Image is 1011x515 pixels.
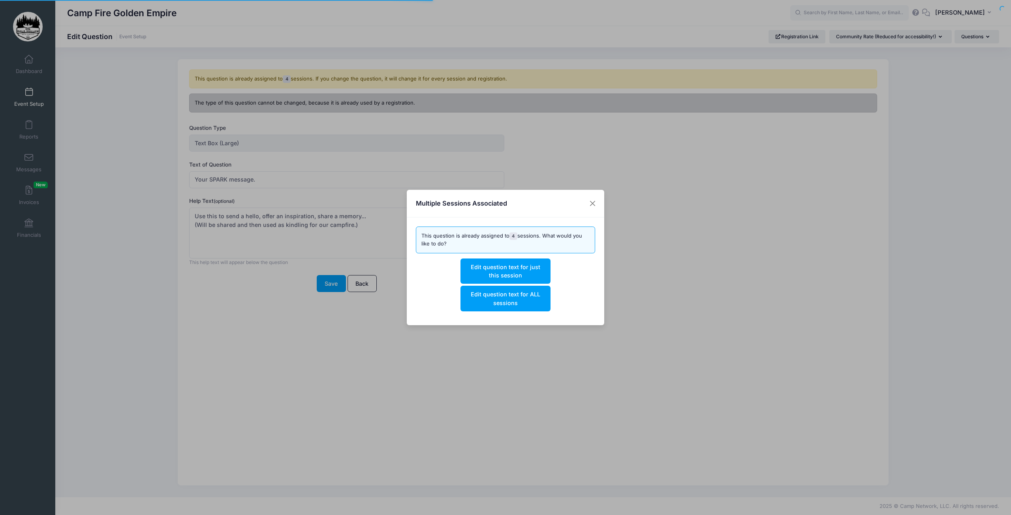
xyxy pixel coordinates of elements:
button: Edit question text for ALL sessions [460,286,550,311]
button: Close [586,197,600,211]
h4: Multiple Sessions Associated [416,199,507,208]
div: This question is already assigned to sessions. What would you like to do? [416,227,596,253]
button: Edit question text for just this session [460,258,550,284]
span: 4 [509,232,517,240]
